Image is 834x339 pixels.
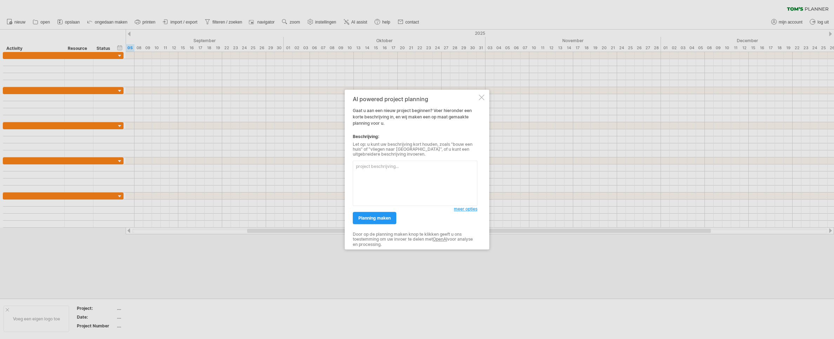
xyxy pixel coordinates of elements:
span: planning maken [358,215,391,221]
div: Door op de planning maken knop te klikken geeft u ons toestemming om uw invoer te delen met voor ... [353,232,477,247]
div: Beschrijving: [353,133,477,140]
a: meer opties [454,206,477,212]
a: OpenAI [433,236,447,242]
div: AI powered project planning [353,96,477,102]
span: meer opties [454,206,477,211]
div: Let op: u kunt uw beschrijving kort houden, zoals "bouw een huis" of "vliegen naar [GEOGRAPHIC_DA... [353,142,477,157]
a: planning maken [353,212,396,224]
div: Gaat u aan een nieuw project beginnen? Voer hieronder een korte beschrijving in, en wij maken een... [353,96,477,243]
